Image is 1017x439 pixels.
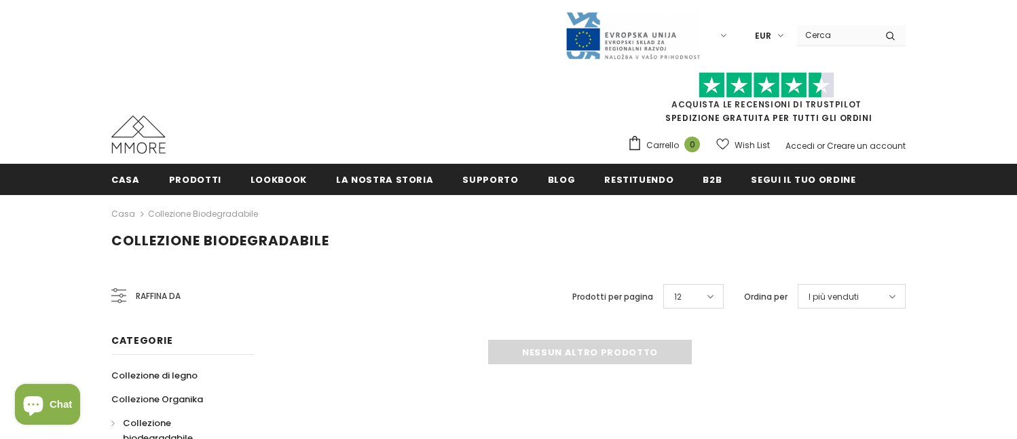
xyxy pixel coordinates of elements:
span: Categorie [111,334,172,347]
span: B2B [703,173,722,186]
span: 0 [684,137,700,152]
span: EUR [755,29,771,43]
span: Blog [548,173,576,186]
a: Accedi [785,140,815,152]
input: Search Site [797,25,875,45]
span: Collezione Organika [111,393,203,406]
label: Prodotti per pagina [572,290,653,304]
a: supporto [462,164,518,194]
span: Segui il tuo ordine [751,173,855,186]
a: Acquista le recensioni di TrustPilot [671,99,862,110]
span: La nostra storia [336,173,433,186]
a: B2B [703,164,722,194]
span: Raffina da [136,289,181,304]
a: Lookbook [251,164,307,194]
a: Blog [548,164,576,194]
a: Casa [111,164,140,194]
a: Restituendo [604,164,673,194]
span: or [817,140,825,152]
a: Javni Razpis [565,29,701,41]
label: Ordina per [744,290,788,304]
a: Collezione Organika [111,387,203,411]
img: Casi MMORE [111,116,166,154]
span: Lookbook [251,173,307,186]
span: Prodotti [169,173,221,186]
inbox-online-store-chat: Shopify online store chat [11,384,84,428]
span: Carrello [646,139,679,152]
span: supporto [462,173,518,186]
a: Carrello 0 [627,135,707,156]
span: Collezione biodegradabile [111,231,329,250]
a: Segui il tuo ordine [751,164,855,194]
span: Collezione di legno [111,369,198,382]
span: I più venduti [809,290,859,304]
a: Creare un account [827,140,906,152]
span: Wish List [735,139,770,152]
span: 12 [674,290,682,304]
a: Casa [111,206,135,222]
span: SPEDIZIONE GRATUITA PER TUTTI GLI ORDINI [627,78,906,124]
img: Fidati di Pilot Stars [699,72,834,99]
a: Collezione biodegradabile [148,208,258,219]
a: La nostra storia [336,164,433,194]
span: Restituendo [604,173,673,186]
span: Casa [111,173,140,186]
a: Wish List [716,133,770,157]
img: Javni Razpis [565,11,701,60]
a: Prodotti [169,164,221,194]
a: Collezione di legno [111,364,198,387]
